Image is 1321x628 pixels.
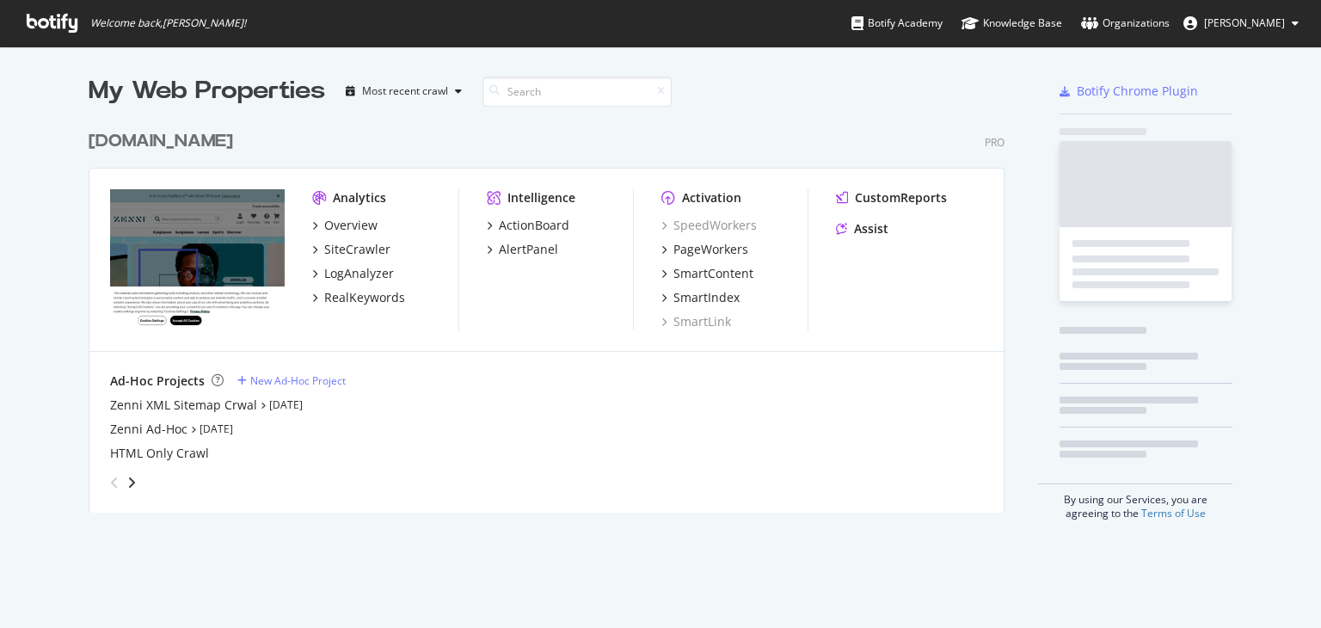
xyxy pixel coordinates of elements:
div: Knowledge Base [962,15,1062,32]
div: grid [89,108,1018,513]
a: SiteCrawler [312,241,390,258]
a: Terms of Use [1141,506,1206,520]
a: Zenni Ad-Hoc [110,421,187,438]
a: CustomReports [836,189,947,206]
div: My Web Properties [89,74,325,108]
span: Welcome back, [PERSON_NAME] ! [90,16,246,30]
div: Organizations [1081,15,1170,32]
div: Intelligence [507,189,575,206]
a: Assist [836,220,888,237]
div: Overview [324,217,378,234]
div: CustomReports [855,189,947,206]
div: Botify Chrome Plugin [1077,83,1198,100]
a: New Ad-Hoc Project [237,373,346,388]
a: PageWorkers [661,241,748,258]
a: Botify Chrome Plugin [1060,83,1198,100]
div: AlertPanel [499,241,558,258]
div: angle-left [103,469,126,496]
a: [DATE] [200,422,233,436]
a: Overview [312,217,378,234]
div: angle-right [126,474,138,491]
input: Search [482,77,672,107]
div: Botify Academy [851,15,943,32]
div: Activation [682,189,741,206]
div: Ad-Hoc Projects [110,372,205,390]
div: Analytics [333,189,386,206]
a: SmartLink [661,313,731,330]
a: SpeedWorkers [661,217,757,234]
a: ActionBoard [487,217,569,234]
a: HTML Only Crawl [110,445,209,462]
a: [DOMAIN_NAME] [89,129,240,154]
img: www.zennioptical.com [110,189,285,329]
div: ActionBoard [499,217,569,234]
div: SmartContent [673,265,753,282]
div: PageWorkers [673,241,748,258]
div: New Ad-Hoc Project [250,373,346,388]
div: Most recent crawl [362,86,448,96]
a: LogAnalyzer [312,265,394,282]
div: [DOMAIN_NAME] [89,129,233,154]
div: LogAnalyzer [324,265,394,282]
div: Pro [985,135,1005,150]
a: SmartIndex [661,289,740,306]
a: AlertPanel [487,241,558,258]
div: Assist [854,220,888,237]
div: RealKeywords [324,289,405,306]
div: By using our Services, you are agreeing to the [1038,483,1232,520]
div: SiteCrawler [324,241,390,258]
a: [DATE] [269,397,303,412]
button: [PERSON_NAME] [1170,9,1312,37]
span: kesia raju [1204,15,1285,30]
div: SmartIndex [673,289,740,306]
a: Zenni XML Sitemap Crwal [110,397,257,414]
a: RealKeywords [312,289,405,306]
a: SmartContent [661,265,753,282]
button: Most recent crawl [339,77,469,105]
